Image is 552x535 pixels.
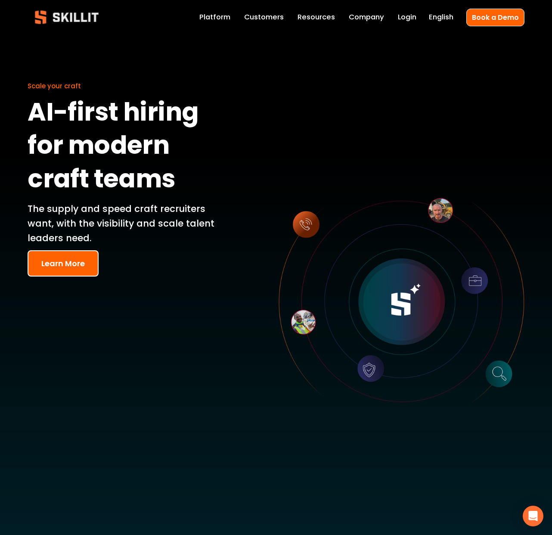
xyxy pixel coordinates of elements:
[429,11,453,23] div: language picker
[28,4,106,30] img: Skillit
[298,11,335,23] a: folder dropdown
[398,11,416,23] a: Login
[466,9,524,26] a: Book a Demo
[28,81,81,90] span: Scale your craft
[199,11,230,23] a: Platform
[349,11,384,23] a: Company
[298,12,335,23] span: Resources
[28,202,232,246] p: The supply and speed craft recruiters want, with the visibility and scale talent leaders need.
[429,12,453,23] span: English
[28,93,204,202] strong: AI-first hiring for modern craft teams
[28,250,99,277] button: Learn More
[523,506,543,526] div: Open Intercom Messenger
[244,11,284,23] a: Customers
